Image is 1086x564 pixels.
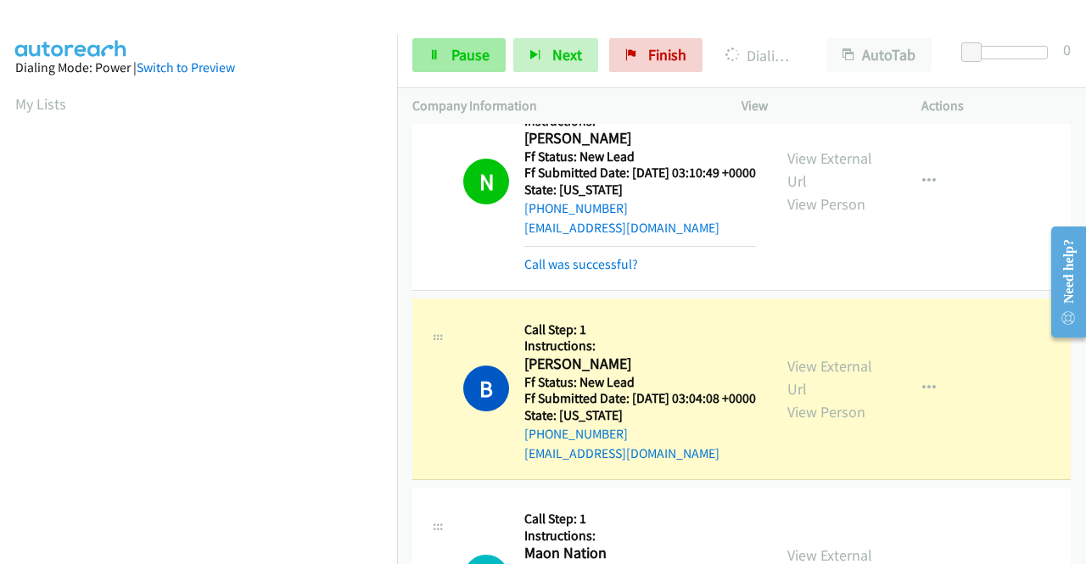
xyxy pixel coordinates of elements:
p: Company Information [412,96,711,116]
button: AutoTab [826,38,932,72]
h5: Instructions: [524,338,756,355]
a: Call was successful? [524,256,638,272]
h5: Ff Submitted Date: [DATE] 03:10:49 +0000 [524,165,756,181]
p: View [742,96,891,116]
h1: B [463,366,509,411]
a: [EMAIL_ADDRESS][DOMAIN_NAME] [524,220,719,236]
a: [PHONE_NUMBER] [524,426,628,442]
span: Next [552,45,582,64]
p: Actions [921,96,1071,116]
h2: [PERSON_NAME] [524,129,751,148]
h5: Ff Submitted Date: [DATE] 03:04:08 +0000 [524,390,756,407]
h5: Ff Status: New Lead [524,374,756,391]
a: View Person [787,402,865,422]
div: Dialing Mode: Power | [15,58,382,78]
span: Pause [451,45,490,64]
h5: Ff Status: New Lead [524,148,756,165]
button: Next [513,38,598,72]
a: Pause [412,38,506,72]
a: [EMAIL_ADDRESS][DOMAIN_NAME] [524,445,719,461]
h5: Call Step: 1 [524,511,756,528]
h5: Instructions: [524,528,756,544]
a: Switch to Preview [137,59,235,75]
h2: [PERSON_NAME] [524,355,751,374]
h2: Maon Nation [524,544,751,563]
p: Dialing [PERSON_NAME] [725,44,796,67]
h5: State: [US_STATE] [524,181,756,198]
span: Finish [648,45,686,64]
a: My Lists [15,94,66,114]
h5: State: [US_STATE] [524,407,756,424]
iframe: Resource Center [1038,215,1086,349]
h5: Call Step: 1 [524,321,756,338]
h1: N [463,159,509,204]
a: Finish [609,38,703,72]
div: Delay between calls (in seconds) [970,46,1048,59]
a: View External Url [787,356,872,399]
a: View External Url [787,148,872,191]
a: [PHONE_NUMBER] [524,200,628,216]
a: View Person [787,194,865,214]
div: 0 [1063,38,1071,61]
